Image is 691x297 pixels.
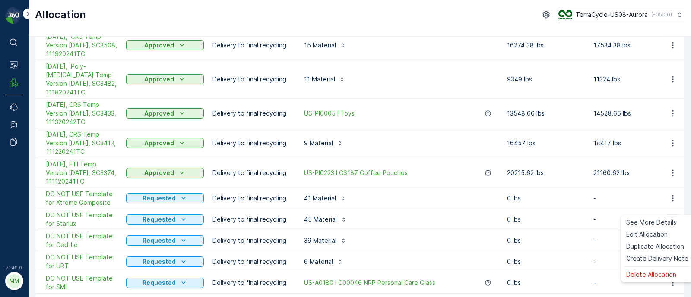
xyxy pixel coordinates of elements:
[507,236,585,245] p: 0 lbs
[299,191,352,205] button: 41 Material
[46,100,117,126] span: [DATE], CRS Temp Version [DATE], SC3433, 111320242TC
[558,7,684,22] button: TerraCycle-US08-Aurora(-05:00)
[208,128,295,158] td: Delivery to final recycling
[304,109,355,118] a: US-PI0005 I Toys
[126,74,204,84] button: Approved
[304,215,337,224] p: 45 Material
[46,160,117,186] span: [DATE], FTI Temp Version [DATE], SC3374, 111120241TC
[144,109,174,118] p: Approved
[626,242,684,251] span: Duplicate Allocation
[126,138,204,148] button: Approved
[143,215,176,224] p: Requested
[208,251,295,272] td: Delivery to final recycling
[593,75,671,84] p: 11324 lbs
[46,100,117,126] a: 11/14/24, CRS Temp Version Nov 2024, SC3433, 111320242TC
[304,139,333,147] p: 9 Material
[144,75,174,84] p: Approved
[299,38,352,52] button: 15 Material
[507,257,585,266] p: 0 lbs
[593,169,671,177] p: 21160.62 lbs
[46,62,117,97] span: [DATE], Poly-[MEDICAL_DATA] Temp Version [DATE], SC3482, 111820241TC
[593,215,671,224] p: -
[126,256,204,267] button: Requested
[626,270,676,279] span: Delete Allocation
[126,214,204,225] button: Requested
[576,10,648,19] p: TerraCycle-US08-Aurora
[507,139,585,147] p: 16457 lbs
[7,274,21,288] div: MM
[208,230,295,251] td: Delivery to final recycling
[208,209,295,230] td: Delivery to final recycling
[593,109,671,118] p: 14528.66 lbs
[144,169,174,177] p: Approved
[126,40,204,50] button: Approved
[46,62,117,97] a: 11/19/24, Poly-Dens Temp Version Nov 2024, SC3482, 111820241TC
[144,139,174,147] p: Approved
[143,194,176,203] p: Requested
[558,10,572,19] img: image_ci7OI47.png
[144,41,174,50] p: Approved
[126,108,204,119] button: Approved
[626,254,688,263] span: Create Delivery Note
[651,11,672,18] p: ( -05:00 )
[626,230,668,239] span: Edit Allocation
[304,41,336,50] p: 15 Material
[208,188,295,209] td: Delivery to final recycling
[507,75,585,84] p: 9349 lbs
[507,109,585,118] p: 13548.66 lbs
[126,193,204,203] button: Requested
[593,194,671,203] p: -
[126,168,204,178] button: Approved
[304,75,335,84] p: 11 Material
[507,278,585,287] p: 0 lbs
[46,211,117,228] a: DO NOT USE Template for Starlux
[208,272,295,294] td: Delivery to final recycling
[46,32,117,58] span: [DATE], CRS Temp Version [DATE], SC3508, 111920241TC
[46,32,117,58] a: 11/20/24, CRS Temp Version Nov 2024, SC3508, 111920241TC
[304,236,336,245] p: 39 Material
[299,213,352,226] button: 45 Material
[304,194,336,203] p: 41 Material
[507,194,585,203] p: 0 lbs
[304,278,435,287] a: US-A0180 I C00046 NRP Personal Care Glass
[46,130,117,156] a: 11/13/24, CRS Temp Version Nov 2024, SC3413, 111220241TC
[593,236,671,245] p: -
[208,31,295,60] td: Delivery to final recycling
[593,278,671,287] p: -
[304,257,333,266] p: 6 Material
[5,7,22,24] img: logo
[46,253,117,270] a: DO NOT USE Template for URT
[299,255,349,269] button: 6 Material
[507,169,585,177] p: 20215.62 lbs
[46,232,117,249] a: DO NOT USE Template for Ced-Lo
[208,158,295,188] td: Delivery to final recycling
[143,236,176,245] p: Requested
[35,8,86,22] p: Allocation
[126,235,204,246] button: Requested
[626,218,676,227] span: See More Details
[5,265,22,270] span: v 1.49.0
[299,72,351,86] button: 11 Material
[46,130,117,156] span: [DATE], CRS Temp Version [DATE], SC3413, 111220241TC
[46,190,117,207] a: DO NOT USE Template for Xtreme Composite
[208,60,295,99] td: Delivery to final recycling
[507,41,585,50] p: 16274.38 lbs
[126,278,204,288] button: Requested
[143,257,176,266] p: Requested
[46,274,117,291] a: DO NOT USE Template for SMI
[208,99,295,128] td: Delivery to final recycling
[507,215,585,224] p: 0 lbs
[304,169,408,177] a: US-PI0223 I CS187 Coffee Pouches
[593,257,671,266] p: -
[46,160,117,186] a: 11/11/24, FTI Temp Version Nov 2024, SC3374, 111120241TC
[593,41,671,50] p: 17534.38 lbs
[299,136,349,150] button: 9 Material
